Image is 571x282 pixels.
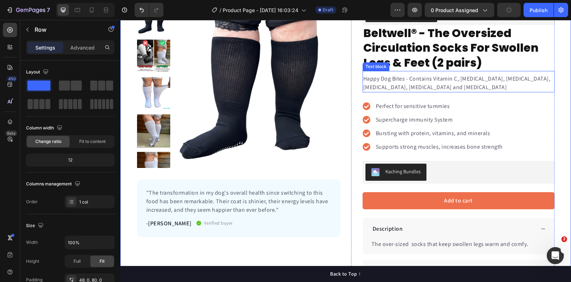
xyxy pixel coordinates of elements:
[256,109,383,118] p: Bursting with protein, vitamins, and minerals
[256,82,383,91] p: Perfect for sensitive tummies
[3,3,53,17] button: 7
[26,239,38,246] div: Width
[219,6,221,14] span: /
[431,6,478,14] span: 0 product assigned
[242,172,434,189] button: Add to cart
[79,138,106,145] span: Fit to content
[70,44,95,51] p: Advanced
[251,220,408,228] p: The over-sized socks that keep swollen legs warm and comfy.
[74,258,81,265] span: Full
[256,96,383,104] p: Supercharge immunity System
[26,179,82,189] div: Columns management
[530,6,547,14] div: Publish
[547,247,564,264] iframe: Intercom live chat
[26,123,64,133] div: Column width
[524,3,554,17] button: Publish
[323,7,333,13] span: Draft
[65,236,114,249] input: Auto
[79,199,113,205] div: 1 col
[256,123,383,131] p: Supports strong muscles, increases bone strength
[252,205,283,213] p: Description
[120,20,571,282] iframe: To enrich screen reader interactions, please activate Accessibility in Grammarly extension settings
[26,221,45,231] div: Size
[210,250,241,258] div: Back to Top ↑
[26,199,38,205] div: Order
[265,148,300,155] div: Kaching Bundles
[425,3,494,17] button: 0 product assigned
[26,67,50,77] div: Layout
[245,144,306,161] button: Kaching Bundles
[251,148,259,157] img: KachingBundles.png
[223,6,298,14] span: Product Page - [DATE] 16:03:24
[135,3,163,17] div: Undo/Redo
[27,155,113,165] div: 12
[5,130,17,136] div: Beta
[244,43,268,50] div: Text block
[243,55,434,72] p: Happy Dog Bites - Contains Vitamin C, [MEDICAL_DATA], [MEDICAL_DATA], [MEDICAL_DATA], [MEDICAL_DA...
[35,44,55,51] p: Settings
[561,236,567,242] span: 2
[26,258,39,265] div: Height
[324,176,353,185] div: Add to cart
[35,138,61,145] span: Change ratio
[35,25,95,34] p: Row
[100,258,105,265] span: Fit
[7,76,17,82] div: 450
[47,6,50,14] p: 7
